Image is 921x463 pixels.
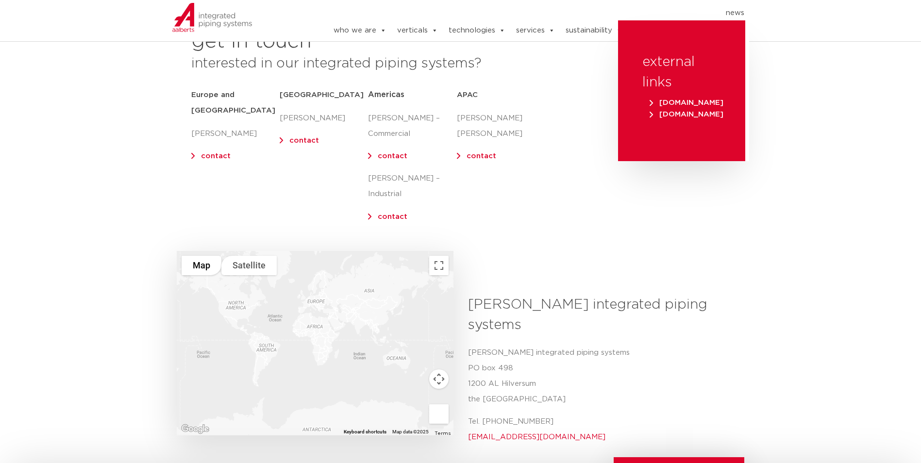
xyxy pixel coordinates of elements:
[191,126,280,142] p: [PERSON_NAME]
[516,21,555,40] a: services
[457,111,545,142] p: [PERSON_NAME] [PERSON_NAME]
[179,423,211,435] img: Google
[642,52,721,93] h3: external links
[182,256,221,275] button: Show street map
[378,152,407,160] a: contact
[397,21,438,40] a: verticals
[392,429,429,434] span: Map data ©2025
[344,429,386,435] button: Keyboard shortcuts
[334,21,386,40] a: who we are
[468,295,737,335] h3: [PERSON_NAME] integrated piping systems
[304,5,745,21] nav: Menu
[280,87,368,103] h5: [GEOGRAPHIC_DATA]
[647,111,726,118] a: [DOMAIN_NAME]
[647,99,726,106] a: [DOMAIN_NAME]
[179,423,211,435] a: Open this area in Google Maps (opens a new window)
[726,5,744,21] a: news
[429,256,449,275] button: Toggle fullscreen view
[368,111,456,142] p: [PERSON_NAME] – Commercial
[191,91,275,114] strong: Europe and [GEOGRAPHIC_DATA]
[280,111,368,126] p: [PERSON_NAME]
[435,431,451,436] a: Terms (opens in new tab)
[468,433,605,441] a: [EMAIL_ADDRESS][DOMAIN_NAME]
[467,152,496,160] a: contact
[191,30,312,53] h2: get in touch
[368,171,456,202] p: [PERSON_NAME] – Industrial
[566,21,622,40] a: sustainability
[221,256,277,275] button: Show satellite imagery
[201,152,231,160] a: contact
[429,369,449,389] button: Map camera controls
[457,87,545,103] h5: APAC
[468,414,737,445] p: Tel. [PHONE_NUMBER]
[468,345,737,407] p: [PERSON_NAME] integrated piping systems PO box 498 1200 AL Hilversum the [GEOGRAPHIC_DATA]
[191,53,594,74] h3: interested in our integrated piping systems?
[449,21,505,40] a: technologies
[368,91,404,99] span: Americas
[650,111,723,118] span: [DOMAIN_NAME]
[378,213,407,220] a: contact
[429,404,449,424] button: Drag Pegman onto the map to open Street View
[289,137,319,144] a: contact
[650,99,723,106] span: [DOMAIN_NAME]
